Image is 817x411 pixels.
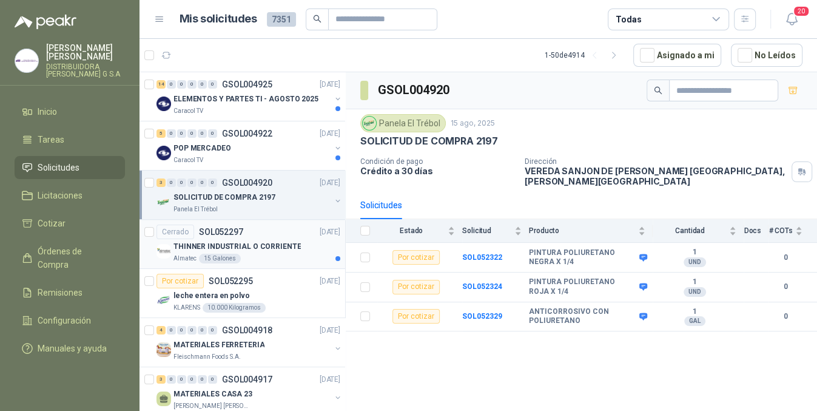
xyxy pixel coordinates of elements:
[173,241,301,253] p: THINNER INDUSTRIAL O CORRIENTE
[208,178,217,187] div: 0
[173,401,250,411] p: [PERSON_NAME] [PERSON_NAME]
[731,44,802,67] button: No Leídos
[653,248,736,257] b: 1
[198,178,207,187] div: 0
[222,326,272,335] p: GSOL004918
[173,143,231,154] p: POP MERCADEO
[768,219,817,243] th: # COTs
[208,326,217,335] div: 0
[684,257,706,267] div: UND
[156,326,166,335] div: 4
[156,129,166,138] div: 5
[38,105,57,118] span: Inicio
[156,126,343,165] a: 5 0 0 0 0 0 GSOL004922[DATE] Company LogoPOP MERCADEOCaracol TV
[173,106,203,116] p: Caracol TV
[187,129,197,138] div: 0
[203,303,266,313] div: 10.000 Kilogramos
[187,178,197,187] div: 0
[173,192,275,203] p: SOLICITUD DE COMPRA 2197
[377,219,462,243] th: Estado
[462,253,502,262] a: SOL052322
[525,166,787,186] p: VEREDA SANJON DE [PERSON_NAME] [GEOGRAPHIC_DATA] , [PERSON_NAME][GEOGRAPHIC_DATA]
[378,81,451,100] h3: GSOL004920
[462,219,529,243] th: Solicitud
[793,5,810,17] span: 20
[46,63,125,78] p: DISTRIBUIDORA [PERSON_NAME] G S.A
[38,161,79,174] span: Solicitudes
[525,157,787,166] p: Dirección
[529,219,653,243] th: Producto
[768,311,802,322] b: 0
[38,189,82,202] span: Licitaciones
[222,178,272,187] p: GSOL004920
[187,375,197,384] div: 0
[15,281,125,304] a: Remisiones
[320,374,340,386] p: [DATE]
[684,287,706,297] div: UND
[156,342,171,357] img: Company Logo
[15,240,125,276] a: Órdenes de Compra
[198,326,207,335] div: 0
[462,312,502,321] a: SOL052329
[653,307,736,317] b: 1
[173,254,197,263] p: Almatec
[15,49,38,72] img: Company Logo
[15,100,125,123] a: Inicio
[360,166,515,176] p: Crédito a 30 días
[38,286,82,299] span: Remisiones
[208,129,217,138] div: 0
[222,129,272,138] p: GSOL004922
[198,129,207,138] div: 0
[156,375,166,384] div: 3
[199,228,243,236] p: SOL052297
[320,325,340,336] p: [DATE]
[173,339,264,351] p: MATERIALES FERRETERIA
[360,114,446,132] div: Panela El Trébol
[209,277,253,285] p: SOL052295
[313,15,321,23] span: search
[633,44,721,67] button: Asignado a mi
[156,225,194,239] div: Cerrado
[545,46,624,65] div: 1 - 50 de 4914
[363,117,376,130] img: Company Logo
[529,248,636,267] b: PINTURA POLIURETANO NEGRA X 1/4
[208,375,217,384] div: 0
[768,252,802,263] b: 0
[744,219,768,243] th: Docs
[653,277,736,287] b: 1
[173,303,200,313] p: KLARENS
[15,128,125,151] a: Tareas
[360,157,515,166] p: Condición de pago
[156,293,171,308] img: Company Logo
[267,12,296,27] span: 7351
[156,372,343,411] a: 3 0 0 0 0 0 GSOL004917[DATE] MATERIALES CASA 23[PERSON_NAME] [PERSON_NAME]
[462,282,502,291] a: SOL052324
[451,118,495,129] p: 15 ago, 2025
[187,326,197,335] div: 0
[167,375,176,384] div: 0
[187,80,197,89] div: 0
[38,314,91,327] span: Configuración
[167,178,176,187] div: 0
[167,326,176,335] div: 0
[198,80,207,89] div: 0
[177,375,186,384] div: 0
[392,280,440,294] div: Por cotizar
[781,8,802,30] button: 20
[167,129,176,138] div: 0
[38,133,64,146] span: Tareas
[222,80,272,89] p: GSOL004925
[653,226,727,235] span: Cantidad
[173,389,252,400] p: MATERIALES CASA 23
[38,342,107,355] span: Manuales y ayuda
[167,80,176,89] div: 0
[15,212,125,235] a: Cotizar
[156,175,343,214] a: 3 0 0 0 0 0 GSOL004920[DATE] Company LogoSOLICITUD DE COMPRA 2197Panela El Trébol
[768,281,802,293] b: 0
[198,375,207,384] div: 0
[46,44,125,61] p: [PERSON_NAME] [PERSON_NAME]
[360,199,402,212] div: Solicitudes
[177,129,186,138] div: 0
[15,15,76,29] img: Logo peakr
[38,245,113,271] span: Órdenes de Compra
